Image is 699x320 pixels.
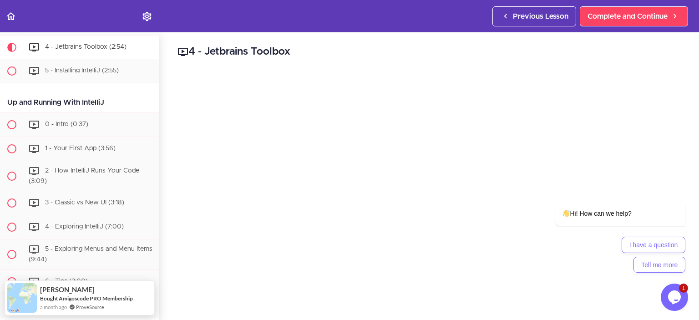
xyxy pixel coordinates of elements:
a: Complete and Continue [580,6,688,26]
span: 4 - Jetbrains Toolbox (2:54) [45,44,127,50]
svg: Settings Menu [142,11,152,22]
span: 1 - Your First App (3:56) [45,145,116,152]
span: 2 - How IntelliJ Runs Your Code (3:09) [29,168,139,184]
a: Amigoscode PRO Membership [59,295,133,302]
a: Previous Lesson [492,6,576,26]
svg: Back to course curriculum [5,11,16,22]
span: 0 - Intro (0:37) [45,121,88,127]
h2: 4 - Jetbrains Toolbox [177,44,681,60]
span: 3 - Classic vs New UI (3:18) [45,200,124,206]
iframe: chat widget [526,119,690,279]
span: Bought [40,295,58,302]
span: 4 - Exploring IntelliJ (7:00) [45,224,124,230]
img: provesource social proof notification image [7,283,37,313]
span: a month ago [40,303,67,311]
span: Complete and Continue [588,11,668,22]
span: [PERSON_NAME] [40,286,95,294]
span: 6 - Tips (3:00) [45,278,88,284]
iframe: chat widget [661,284,690,311]
span: 5 - Installing IntelliJ (2:55) [45,67,119,74]
span: Previous Lesson [513,11,568,22]
a: ProveSource [76,303,104,311]
span: 5 - Exploring Menus and Menu Items (9:44) [29,246,152,263]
